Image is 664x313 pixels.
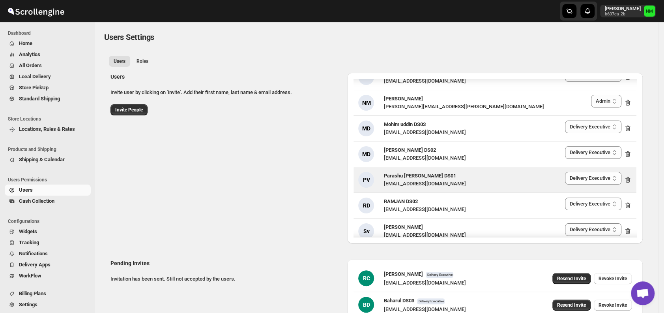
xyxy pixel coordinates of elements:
[8,146,91,153] span: Products and Shipping
[644,6,655,17] span: Narjit Magar
[109,56,130,67] button: All customers
[19,187,33,193] span: Users
[552,273,591,284] button: Resend Invite
[358,146,374,162] div: MD
[417,298,445,304] span: Delivery Executive
[19,51,40,57] span: Analytics
[383,154,466,162] div: [EMAIL_ADDRESS][DOMAIN_NAME]
[5,288,91,299] button: Billing Plans
[19,85,49,91] span: Store PickUp
[6,1,65,21] img: ScrollEngine
[383,103,544,111] div: [PERSON_NAME][EMAIL_ADDRESS][PERSON_NAME][DOMAIN_NAME]
[19,74,51,79] span: Local Delivery
[5,259,91,270] button: Delivery Apps
[358,172,374,188] div: PV
[110,259,341,267] h2: Pending Invites
[358,297,374,313] div: BD
[358,95,374,111] div: NM
[110,89,341,96] p: Invite user by clicking on 'Invite'. Add their first name, last name & email address.
[5,49,91,60] button: Analytics
[104,32,154,42] span: Users Settings
[646,9,653,14] text: NM
[5,60,91,71] button: All Orders
[383,279,466,287] div: [EMAIL_ADDRESS][DOMAIN_NAME]
[600,5,656,17] button: User menu
[383,231,466,239] div: [EMAIL_ADDRESS][DOMAIN_NAME]
[5,154,91,165] button: Shipping & Calendar
[19,156,65,162] span: Shipping & Calendar
[5,237,91,248] button: Tracking
[110,73,341,81] h2: Users
[19,302,37,307] span: Settings
[110,104,148,115] button: Invite People
[19,228,37,234] span: Widgets
[19,126,75,132] span: Locations, Rules & Rates
[19,290,46,296] span: Billing Plans
[383,224,423,230] span: [PERSON_NAME]
[599,275,627,282] span: Revoke Invite
[19,262,51,268] span: Delivery Apps
[5,196,91,207] button: Cash Collection
[557,275,586,282] span: Resend Invite
[383,298,414,304] span: Baharul DS03
[594,273,632,284] button: Revoke Invite
[631,281,655,305] div: Open chat
[5,124,91,135] button: Locations, Rules & Rates
[5,226,91,237] button: Widgets
[383,128,466,136] div: [EMAIL_ADDRESS][DOMAIN_NAME]
[19,251,48,256] span: Notifications
[114,58,125,64] span: Users
[383,77,466,85] div: [EMAIL_ADDRESS][DOMAIN_NAME]
[19,273,41,279] span: WorkFlow
[383,271,423,277] span: [PERSON_NAME]
[5,248,91,259] button: Notifications
[137,58,148,64] span: Roles
[426,272,453,278] span: Delivery Executive
[599,302,627,308] span: Revoke Invite
[383,173,456,179] span: Parashu [PERSON_NAME] DS01
[110,275,341,283] p: Invitation has been sent. Still not accepted by the users.
[383,96,423,102] span: [PERSON_NAME]
[383,206,466,213] div: [EMAIL_ADDRESS][DOMAIN_NAME]
[19,40,32,46] span: Home
[594,300,632,311] button: Revoke Invite
[8,177,91,183] span: Users Permissions
[19,96,60,102] span: Standard Shipping
[5,299,91,310] button: Settings
[8,218,91,224] span: Configurations
[358,270,374,286] div: RC
[358,121,374,136] div: MD
[358,198,374,213] div: RD
[5,270,91,281] button: WorkFlow
[552,300,591,311] button: Resend Invite
[383,147,436,153] span: [PERSON_NAME] DS02
[5,185,91,196] button: Users
[383,198,417,204] span: RAMJAN DS02
[19,239,39,245] span: Tracking
[605,12,641,17] p: b607ea-2b
[358,223,374,239] div: Sv
[8,30,91,36] span: Dashboard
[19,62,42,68] span: All Orders
[5,38,91,49] button: Home
[19,198,54,204] span: Cash Collection
[557,302,586,308] span: Resend Invite
[383,121,425,127] span: Mohim uddin DS03
[115,107,143,113] span: Invite People
[8,116,91,122] span: Store Locations
[383,180,466,188] div: [EMAIL_ADDRESS][DOMAIN_NAME]
[605,6,641,12] p: [PERSON_NAME]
